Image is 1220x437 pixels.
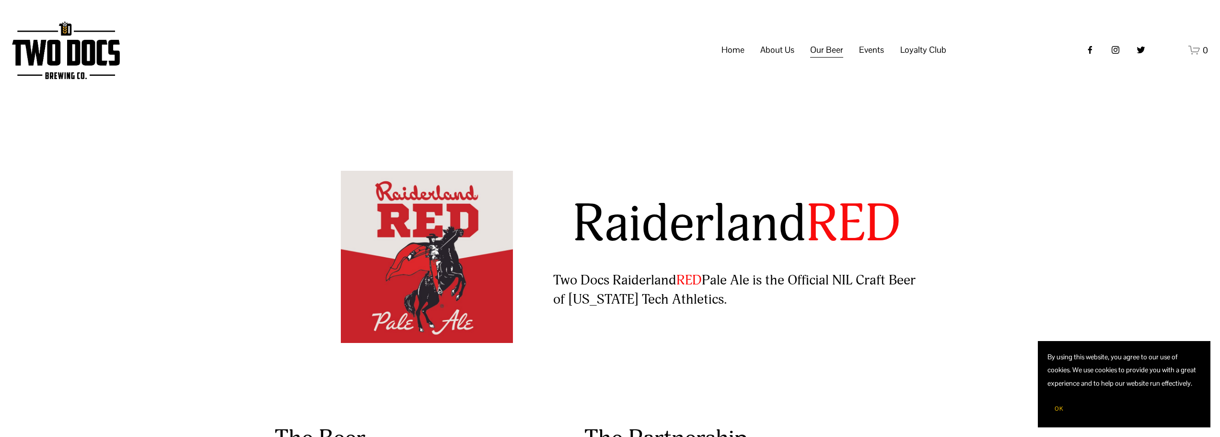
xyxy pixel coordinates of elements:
a: twitter-unauth [1136,45,1146,55]
a: Facebook [1085,45,1095,55]
span: 0 [1203,45,1208,56]
span: Loyalty Club [900,42,946,58]
span: Our Beer [810,42,843,58]
span: About Us [760,42,794,58]
a: 0 items in cart [1188,44,1208,56]
span: OK [1055,405,1063,413]
span: RED [806,192,901,256]
span: RED [676,272,702,289]
h4: Two Docs Raiderland Pale Ale is the Official NIL Craft Beer of [US_STATE] Tech Athletics. [553,271,920,309]
a: instagram-unauth [1111,45,1120,55]
a: folder dropdown [859,41,884,59]
a: folder dropdown [810,41,843,59]
span: Events [859,42,884,58]
a: Home [721,41,744,59]
img: Two Docs Brewing Co. [12,21,119,79]
h1: Raiderland [553,196,920,254]
p: By using this website, you agree to our use of cookies. We use cookies to provide you with a grea... [1047,351,1201,390]
a: folder dropdown [900,41,946,59]
a: folder dropdown [760,41,794,59]
section: Cookie banner [1038,341,1210,427]
button: OK [1047,400,1070,418]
